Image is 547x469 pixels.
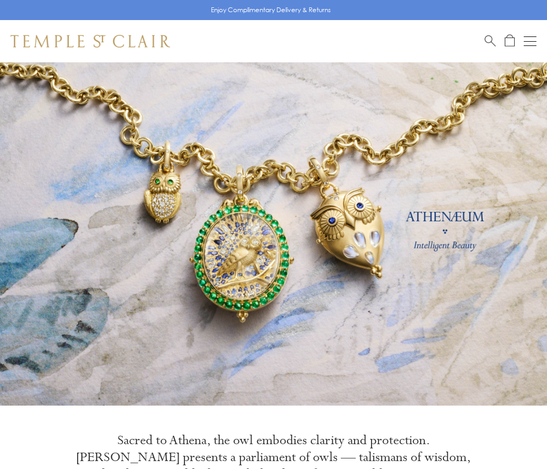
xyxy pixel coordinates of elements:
button: Open navigation [524,35,536,48]
a: Search [485,34,496,48]
img: Temple St. Clair [11,35,170,48]
a: Open Shopping Bag [505,34,515,48]
p: Enjoy Complimentary Delivery & Returns [211,5,331,15]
